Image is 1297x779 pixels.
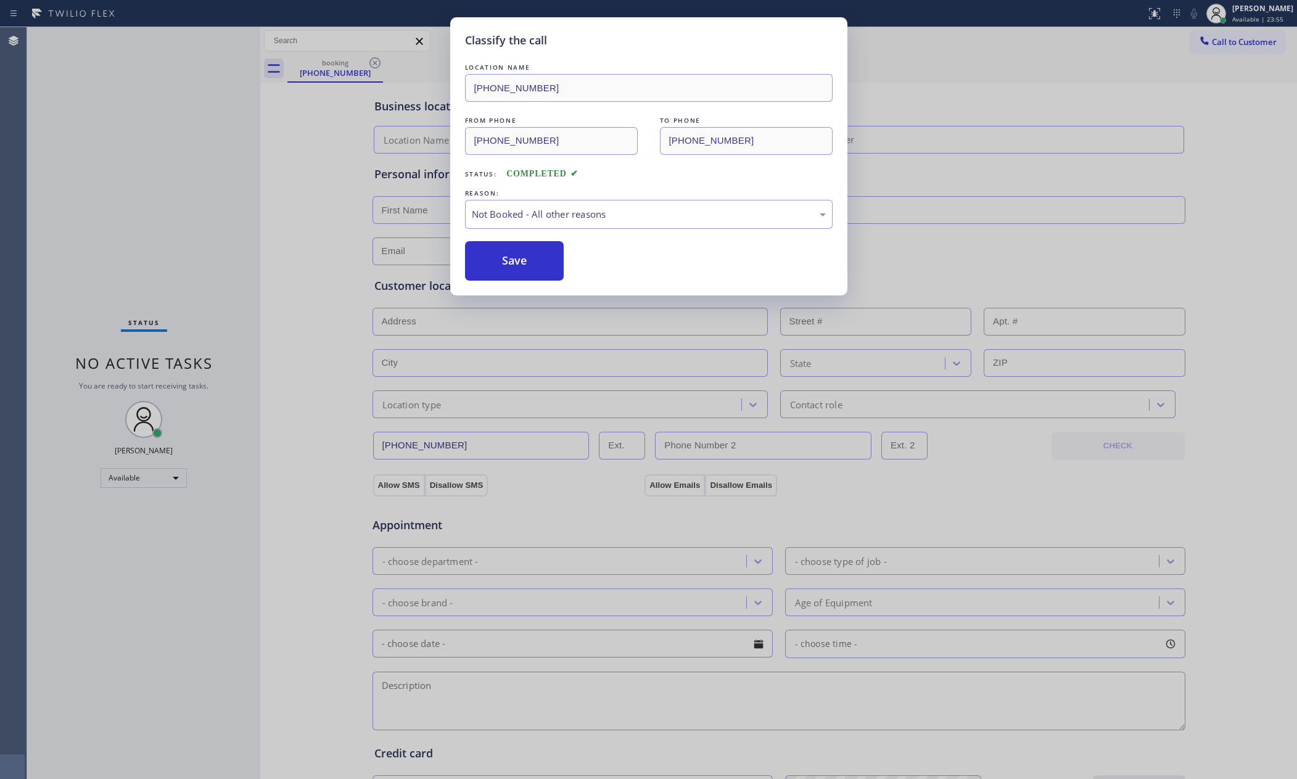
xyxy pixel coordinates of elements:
input: From phone [465,127,638,155]
input: To phone [660,127,833,155]
div: FROM PHONE [465,114,638,127]
span: COMPLETED [506,169,578,178]
div: Not Booked - All other reasons [472,207,826,221]
button: Save [465,241,564,281]
div: LOCATION NAME [465,61,833,74]
span: Status: [465,170,497,178]
div: TO PHONE [660,114,833,127]
h5: Classify the call [465,32,547,49]
div: REASON: [465,187,833,200]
